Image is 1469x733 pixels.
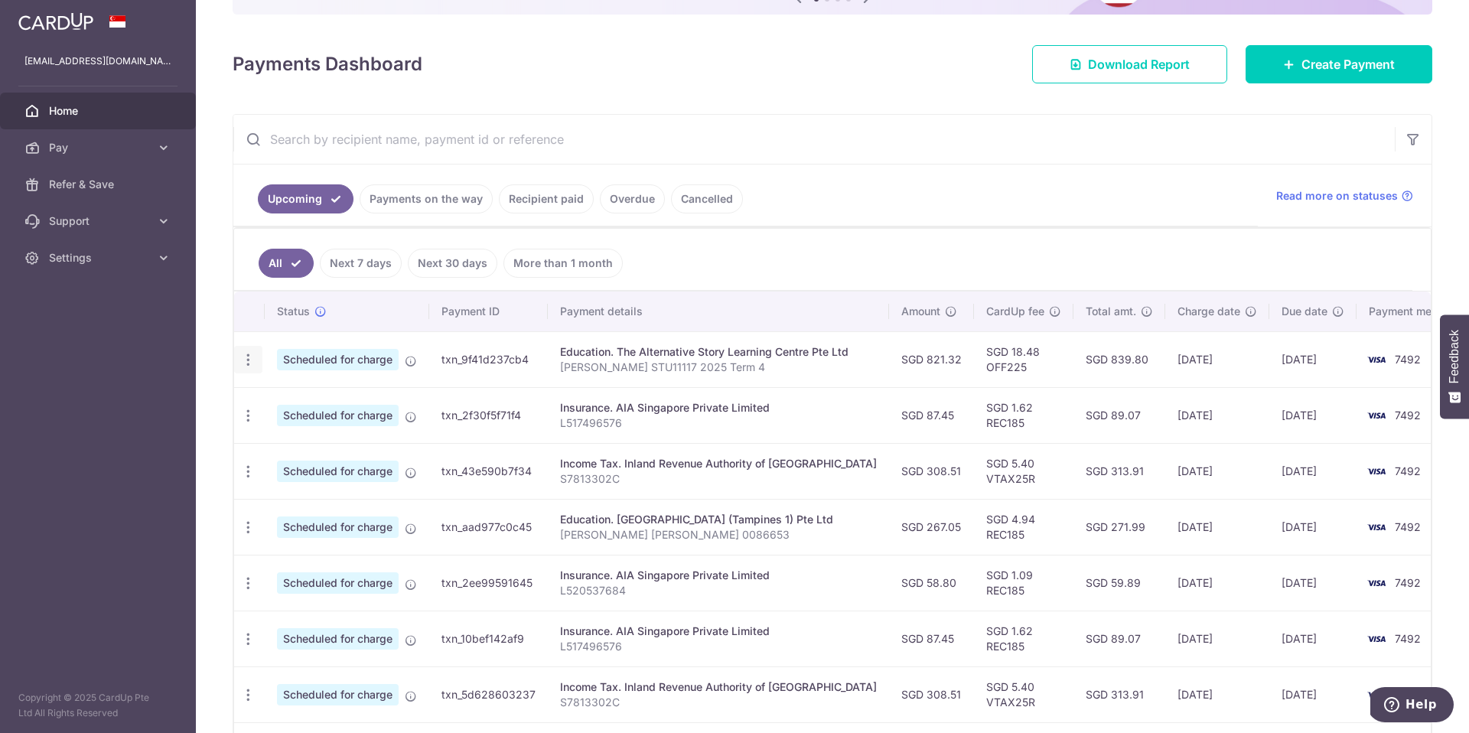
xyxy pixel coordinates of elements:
td: SGD 59.89 [1073,555,1165,611]
span: 7492 [1395,464,1421,477]
td: SGD 58.80 [889,555,974,611]
span: 7492 [1395,353,1421,366]
a: Read more on statuses [1276,188,1413,204]
img: Bank Card [1361,686,1392,704]
div: Insurance. AIA Singapore Private Limited [560,624,877,639]
span: Read more on statuses [1276,188,1398,204]
span: Amount [901,304,940,319]
a: Next 7 days [320,249,402,278]
p: L520537684 [560,583,877,598]
p: [PERSON_NAME] [PERSON_NAME] 0086653 [560,527,877,542]
td: [DATE] [1269,387,1357,443]
input: Search by recipient name, payment id or reference [233,115,1395,164]
div: Education. [GEOGRAPHIC_DATA] (Tampines 1) Pte Ltd [560,512,877,527]
span: 7492 [1395,576,1421,589]
span: Scheduled for charge [277,461,399,482]
p: [EMAIL_ADDRESS][DOMAIN_NAME] [24,54,171,69]
td: txn_43e590b7f34 [429,443,548,499]
td: txn_9f41d237cb4 [429,331,548,387]
span: Scheduled for charge [277,516,399,538]
span: CardUp fee [986,304,1044,319]
td: SGD 839.80 [1073,331,1165,387]
span: Feedback [1448,330,1461,383]
td: SGD 1.62 REC185 [974,387,1073,443]
img: Bank Card [1361,518,1392,536]
a: Next 30 days [408,249,497,278]
span: Due date [1282,304,1327,319]
td: SGD 821.32 [889,331,974,387]
td: txn_2f30f5f71f4 [429,387,548,443]
td: SGD 308.51 [889,666,974,722]
img: Bank Card [1361,462,1392,481]
span: 7492 [1395,520,1421,533]
a: Create Payment [1246,45,1432,83]
span: Status [277,304,310,319]
button: Feedback - Show survey [1440,314,1469,419]
p: S7813302C [560,471,877,487]
a: Overdue [600,184,665,213]
td: [DATE] [1269,499,1357,555]
iframe: Opens a widget where you can find more information [1370,687,1454,725]
span: Pay [49,140,150,155]
th: Payment details [548,292,889,331]
td: SGD 308.51 [889,443,974,499]
a: Payments on the way [360,184,493,213]
h4: Payments Dashboard [233,50,422,78]
span: Refer & Save [49,177,150,192]
td: SGD 4.94 REC185 [974,499,1073,555]
img: Bank Card [1361,574,1392,592]
td: SGD 1.62 REC185 [974,611,1073,666]
a: All [259,249,314,278]
td: [DATE] [1269,443,1357,499]
td: [DATE] [1269,666,1357,722]
span: Scheduled for charge [277,572,399,594]
td: txn_2ee99591645 [429,555,548,611]
span: Support [49,213,150,229]
td: SGD 18.48 OFF225 [974,331,1073,387]
span: Scheduled for charge [277,349,399,370]
span: Total amt. [1086,304,1136,319]
img: Bank Card [1361,350,1392,369]
td: SGD 87.45 [889,611,974,666]
td: SGD 5.40 VTAX25R [974,443,1073,499]
p: [PERSON_NAME] STU11117 2025 Term 4 [560,360,877,375]
td: [DATE] [1269,555,1357,611]
span: Settings [49,250,150,266]
td: [DATE] [1165,387,1269,443]
span: Create Payment [1301,55,1395,73]
span: Download Report [1088,55,1190,73]
span: Scheduled for charge [277,628,399,650]
td: [DATE] [1165,555,1269,611]
a: Download Report [1032,45,1227,83]
div: Income Tax. Inland Revenue Authority of [GEOGRAPHIC_DATA] [560,456,877,471]
a: Upcoming [258,184,353,213]
td: SGD 313.91 [1073,443,1165,499]
td: [DATE] [1165,499,1269,555]
p: L517496576 [560,639,877,654]
span: 7492 [1395,632,1421,645]
td: [DATE] [1165,443,1269,499]
p: L517496576 [560,415,877,431]
td: txn_5d628603237 [429,666,548,722]
img: CardUp [18,12,93,31]
th: Payment ID [429,292,548,331]
td: [DATE] [1165,331,1269,387]
td: txn_aad977c0c45 [429,499,548,555]
a: Cancelled [671,184,743,213]
a: Recipient paid [499,184,594,213]
td: SGD 267.05 [889,499,974,555]
td: [DATE] [1165,611,1269,666]
div: Insurance. AIA Singapore Private Limited [560,568,877,583]
td: SGD 5.40 VTAX25R [974,666,1073,722]
td: SGD 89.07 [1073,387,1165,443]
div: Insurance. AIA Singapore Private Limited [560,400,877,415]
td: SGD 87.45 [889,387,974,443]
div: Income Tax. Inland Revenue Authority of [GEOGRAPHIC_DATA] [560,679,877,695]
td: [DATE] [1269,611,1357,666]
td: [DATE] [1269,331,1357,387]
td: SGD 1.09 REC185 [974,555,1073,611]
span: Scheduled for charge [277,684,399,705]
img: Bank Card [1361,630,1392,648]
td: SGD 89.07 [1073,611,1165,666]
span: 7492 [1395,409,1421,422]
